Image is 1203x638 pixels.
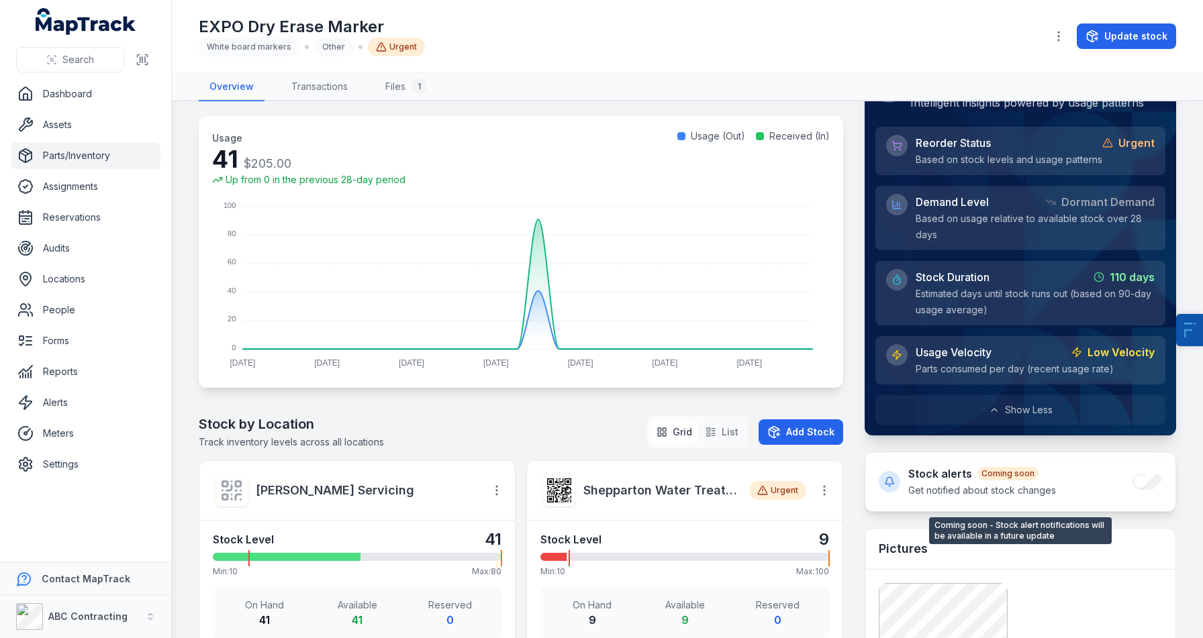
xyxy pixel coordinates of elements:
span: $205.00 [244,156,291,170]
span: Available [316,598,398,612]
strong: 0 [446,613,454,627]
strong: Low Velocity [1088,344,1155,360]
span: Based on stock levels and usage patterns [916,154,1102,165]
span: Min: 10 [213,566,238,577]
div: Coming soon [977,467,1039,480]
tspan: [DATE] [483,358,509,368]
span: Usage [212,132,242,144]
a: Files1 [375,73,438,101]
span: Reserved [409,598,491,612]
strong: 9 [589,613,596,627]
span: Up from 0 in the previous 28-day period [226,173,405,187]
a: People [11,297,160,323]
button: Show Less [875,395,1165,425]
button: Grid [651,420,697,444]
strong: 41 [485,529,501,550]
div: Other [314,38,353,56]
div: 1 [411,78,427,95]
tspan: [DATE] [653,358,678,368]
span: Min: 10 [540,566,565,577]
button: List [700,420,744,444]
span: Reserved [736,598,818,612]
span: Estimated days until stock runs out (based on 90-day usage average) [916,288,1151,315]
button: Add Stock [759,419,843,445]
tspan: 40 [228,286,236,295]
strong: 0 [774,613,781,627]
span: Parts consumed per day (recent usage rate) [916,363,1114,374]
tspan: 0 [232,343,236,352]
span: Max: 80 [472,566,501,577]
tspan: 60 [228,258,236,266]
tspan: [DATE] [399,358,424,368]
a: Audits [11,235,160,262]
div: 41 [212,146,405,173]
span: On Hand [224,598,305,612]
tspan: 80 [228,229,236,237]
span: Track inventory levels across all locations [199,436,384,447]
button: Update stock [1077,23,1176,49]
a: Parts/Inventory [11,142,160,169]
a: Forms [11,327,160,354]
a: Shepparton Water Treatment Plant [583,481,738,500]
tspan: [DATE] [568,358,593,368]
strong: Contact MapTrack [42,573,130,584]
span: On Hand [551,598,633,612]
span: Received (In) [769,129,830,143]
strong: Stock Level [213,531,274,547]
a: Transactions [281,73,358,101]
span: Max: 100 [796,566,829,577]
strong: Dormant Demand [1061,194,1155,210]
span: Get notified about stock changes [908,484,1056,496]
span: Usage Velocity [916,344,992,360]
strong: Stock Level [540,531,601,547]
span: White board markers [207,42,291,52]
h4: Stock alerts [908,466,1056,482]
span: Reorder Status [916,135,991,151]
strong: ABC Contracting [48,610,128,622]
div: Urgent [749,481,806,500]
a: Assets [11,111,160,138]
a: [PERSON_NAME] Servicing [256,481,473,500]
span: Intelligent insights powered by usage patterns [910,96,1144,109]
tspan: [DATE] [736,358,762,368]
a: Reservations [11,204,160,231]
strong: 110 days [1110,269,1155,285]
span: Stock Duration [916,269,990,285]
span: Demand Level [916,194,989,210]
a: MapTrack [36,8,136,35]
strong: 9 [819,529,829,550]
strong: Urgent [1118,135,1155,151]
a: Overview [199,73,264,101]
button: Search [16,47,124,72]
a: Settings [11,451,160,478]
strong: 9 [681,613,689,627]
span: Search [62,53,94,66]
h3: Pictures [879,539,928,558]
tspan: [DATE] [314,358,340,368]
a: Alerts [11,389,160,416]
span: Show Less [1005,403,1053,417]
a: Reports [11,358,160,385]
tspan: 100 [224,201,236,209]
strong: 41 [352,613,363,627]
a: Locations [11,266,160,293]
h1: EXPO Dry Erase Marker [199,16,425,38]
span: Available [644,598,726,612]
strong: 41 [259,613,270,627]
span: Coming soon - Stock alert notifications will be available in a future update [929,517,1112,544]
h2: Stock by Location [199,415,384,433]
a: Dashboard [11,81,160,107]
a: Assignments [11,173,160,200]
div: Urgent [368,38,425,56]
tspan: [DATE] [230,358,255,368]
a: Meters [11,420,160,447]
tspan: 20 [228,315,236,323]
span: Based on usage relative to available stock over 28 days [916,213,1142,240]
span: Usage (Out) [691,129,745,143]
